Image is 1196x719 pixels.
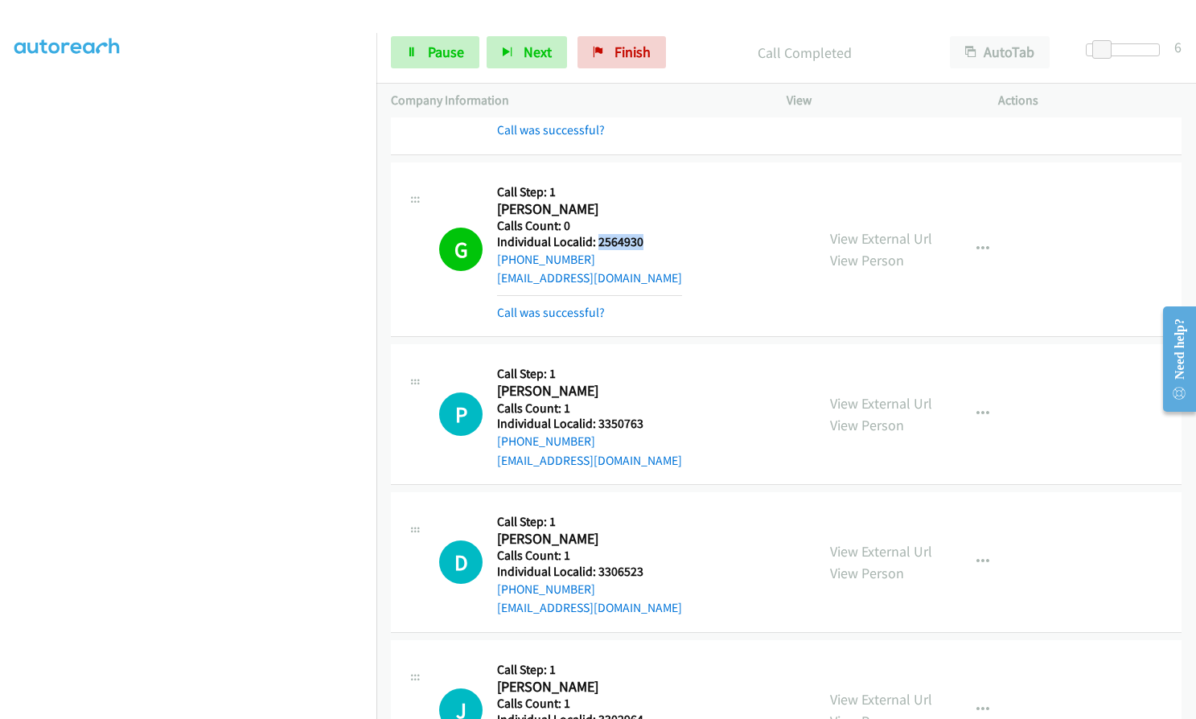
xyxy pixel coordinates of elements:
[497,305,605,320] a: Call was successful?
[497,366,682,382] h5: Call Step: 1
[950,36,1050,68] button: AutoTab
[497,252,595,267] a: [PHONE_NUMBER]
[391,91,758,110] p: Company Information
[830,229,932,248] a: View External Url
[439,392,483,436] h1: P
[439,392,483,436] div: The call is yet to be attempted
[830,394,932,413] a: View External Url
[497,416,682,432] h5: Individual Localid: 3350763
[497,548,682,564] h5: Calls Count: 1
[787,91,970,110] p: View
[497,218,682,234] h5: Calls Count: 0
[830,416,904,434] a: View Person
[1149,295,1196,423] iframe: Resource Center
[497,433,595,449] a: [PHONE_NUMBER]
[497,200,682,219] h2: [PERSON_NAME]
[998,91,1182,110] p: Actions
[577,36,666,68] a: Finish
[497,122,605,138] a: Call was successful?
[497,184,682,200] h5: Call Step: 1
[439,228,483,271] h1: G
[830,251,904,269] a: View Person
[830,690,932,709] a: View External Url
[830,564,904,582] a: View Person
[688,42,921,64] p: Call Completed
[524,43,552,61] span: Next
[497,696,682,712] h5: Calls Count: 1
[497,234,682,250] h5: Individual Localid: 2564930
[439,540,483,584] h1: D
[497,514,682,530] h5: Call Step: 1
[497,401,682,417] h5: Calls Count: 1
[497,270,682,286] a: [EMAIL_ADDRESS][DOMAIN_NAME]
[497,530,682,548] h2: [PERSON_NAME]
[439,540,483,584] div: The call is yet to be attempted
[830,542,932,561] a: View External Url
[497,564,682,580] h5: Individual Localid: 3306523
[391,36,479,68] a: Pause
[1174,36,1182,58] div: 6
[497,678,682,696] h2: [PERSON_NAME]
[497,382,682,401] h2: [PERSON_NAME]
[497,453,682,468] a: [EMAIL_ADDRESS][DOMAIN_NAME]
[614,43,651,61] span: Finish
[487,36,567,68] button: Next
[497,600,682,615] a: [EMAIL_ADDRESS][DOMAIN_NAME]
[428,43,464,61] span: Pause
[497,662,682,678] h5: Call Step: 1
[497,581,595,597] a: [PHONE_NUMBER]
